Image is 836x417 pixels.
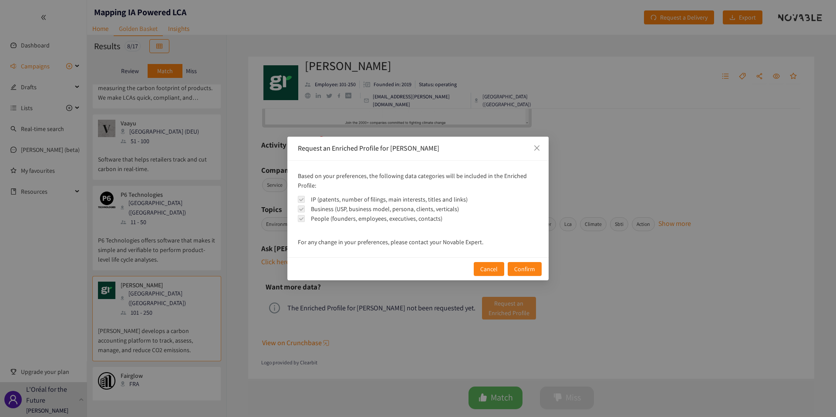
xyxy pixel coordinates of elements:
span: close [533,145,540,151]
div: Business (USP, business model, persona, clients, verticals) [311,204,459,214]
iframe: Chat Widget [690,323,836,417]
div: Request an Enriched Profile for [PERSON_NAME] [298,144,538,153]
span: For any change in your preferences, please contact your Novable Expert. [298,238,483,246]
div: Based on your preferences, the following data categories will be included in the Enriched Profile: [298,171,538,190]
div: People (founders, employees, executives, contacts) [311,214,442,223]
button: Cancel [474,262,504,276]
button: Close [525,137,549,160]
button: Confirm [508,262,542,276]
span: Cancel [480,264,498,274]
div: Widget de chat [690,323,836,417]
span: Confirm [514,264,535,274]
div: IP (patents, number of filings, main interests, titles and links) [311,195,468,204]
